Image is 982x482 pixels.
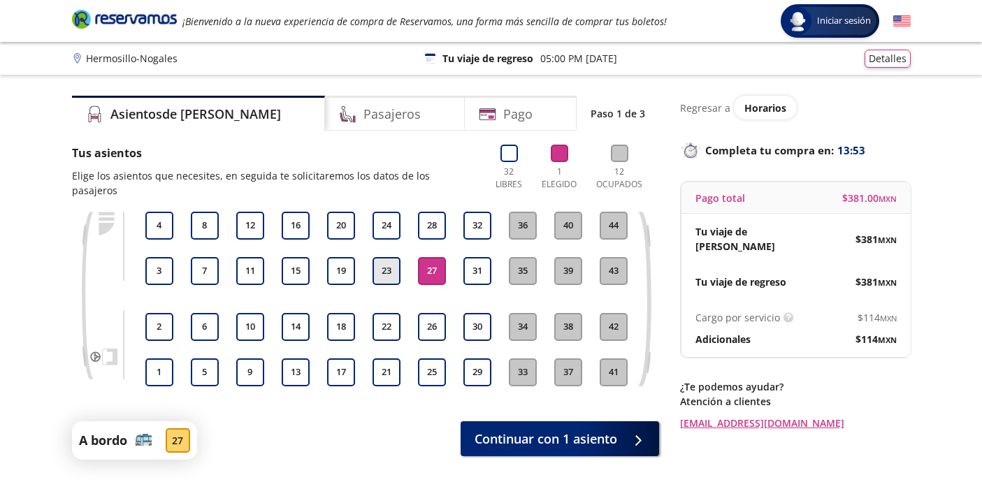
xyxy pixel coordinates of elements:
[680,379,911,394] p: ¿Te podemos ayudar?
[490,166,528,191] p: 32 Libres
[538,166,580,191] p: 1 Elegido
[442,51,533,66] p: Tu viaje de regreso
[858,310,897,325] span: $ 114
[463,313,491,341] button: 30
[540,51,617,66] p: 05:00 PM [DATE]
[327,358,355,386] button: 17
[363,105,421,124] h4: Pasajeros
[282,212,310,240] button: 16
[166,428,190,453] div: 27
[373,212,400,240] button: 24
[600,212,628,240] button: 44
[503,105,533,124] h4: Pago
[680,96,911,119] div: Regresar a ver horarios
[855,332,897,346] span: $ 114
[842,191,897,205] span: $ 381.00
[591,106,645,121] p: Paso 1 de 3
[600,313,628,341] button: 42
[182,15,667,28] em: ¡Bienvenido a la nueva experiencia de compra de Reservamos, una forma más sencilla de comprar tus...
[855,232,897,247] span: $ 381
[282,358,310,386] button: 13
[145,212,173,240] button: 4
[86,51,178,66] p: Hermosillo - Nogales
[72,8,177,29] i: Brand Logo
[554,358,582,386] button: 37
[554,257,582,285] button: 39
[463,212,491,240] button: 32
[744,101,786,115] span: Horarios
[236,313,264,341] button: 10
[901,401,968,468] iframe: Messagebird Livechat Widget
[145,313,173,341] button: 2
[680,101,730,115] p: Regresar a
[418,212,446,240] button: 28
[79,431,127,450] p: A bordo
[475,430,617,448] span: Continuar con 1 asiento
[418,358,446,386] button: 25
[72,8,177,34] a: Brand Logo
[878,335,897,345] small: MXN
[837,143,865,159] span: 13:53
[282,313,310,341] button: 14
[282,257,310,285] button: 15
[509,257,537,285] button: 35
[110,105,281,124] h4: Asientos de [PERSON_NAME]
[463,257,491,285] button: 31
[680,140,911,160] p: Completa tu compra en :
[373,257,400,285] button: 23
[600,257,628,285] button: 43
[145,257,173,285] button: 3
[680,394,911,409] p: Atención a clientes
[880,313,897,323] small: MXN
[695,191,745,205] p: Pago total
[879,193,897,204] small: MXN
[893,13,911,30] button: English
[878,235,897,245] small: MXN
[811,14,876,28] span: Iniciar sesión
[509,358,537,386] button: 33
[236,358,264,386] button: 9
[509,313,537,341] button: 34
[373,313,400,341] button: 22
[509,212,537,240] button: 36
[695,275,786,289] p: Tu viaje de regreso
[463,358,491,386] button: 29
[695,332,751,346] p: Adicionales
[554,212,582,240] button: 40
[373,358,400,386] button: 21
[191,313,219,341] button: 6
[191,212,219,240] button: 8
[327,257,355,285] button: 19
[72,145,476,161] p: Tus asientos
[600,358,628,386] button: 41
[855,275,897,289] span: $ 381
[191,257,219,285] button: 7
[461,421,659,456] button: Continuar con 1 asiento
[695,310,780,325] p: Cargo por servicio
[327,313,355,341] button: 18
[72,168,476,198] p: Elige los asientos que necesites, en seguida te solicitaremos los datos de los pasajeros
[145,358,173,386] button: 1
[680,416,911,430] a: [EMAIL_ADDRESS][DOMAIN_NAME]
[695,224,796,254] p: Tu viaje de [PERSON_NAME]
[327,212,355,240] button: 20
[865,50,911,68] button: Detalles
[418,313,446,341] button: 26
[554,313,582,341] button: 38
[191,358,219,386] button: 5
[236,257,264,285] button: 11
[591,166,649,191] p: 12 Ocupados
[418,257,446,285] button: 27
[878,277,897,288] small: MXN
[236,212,264,240] button: 12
